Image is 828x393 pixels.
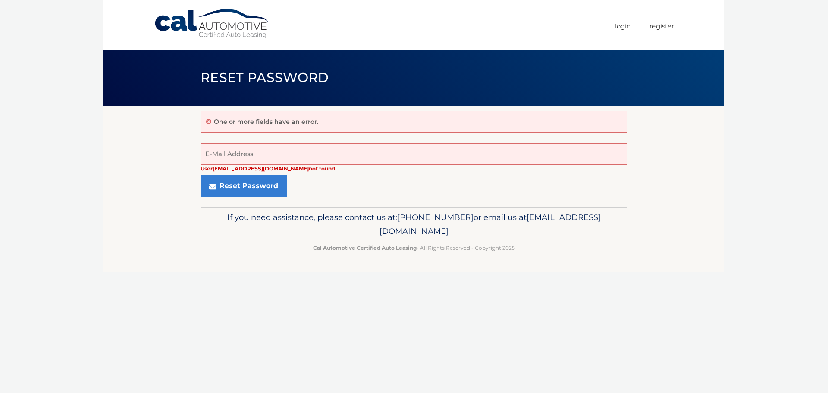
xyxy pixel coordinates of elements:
[154,9,270,39] a: Cal Automotive
[214,118,318,126] p: One or more fields have an error.
[397,212,474,222] span: [PHONE_NUMBER]
[649,19,674,33] a: Register
[615,19,631,33] a: Login
[206,211,622,238] p: If you need assistance, please contact us at: or email us at
[201,165,336,172] strong: User [EMAIL_ADDRESS][DOMAIN_NAME] not found.
[206,243,622,252] p: - All Rights Reserved - Copyright 2025
[201,69,329,85] span: Reset Password
[201,143,627,165] input: E-Mail Address
[379,212,601,236] span: [EMAIL_ADDRESS][DOMAIN_NAME]
[201,175,287,197] button: Reset Password
[313,245,417,251] strong: Cal Automotive Certified Auto Leasing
